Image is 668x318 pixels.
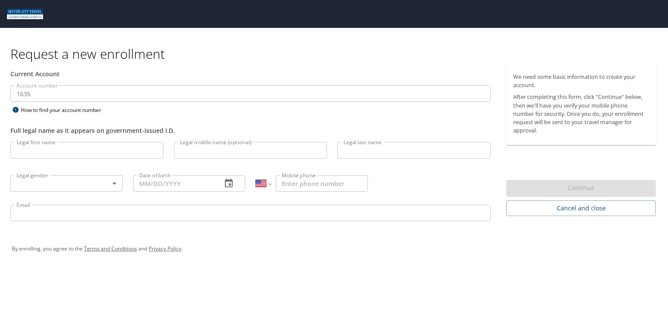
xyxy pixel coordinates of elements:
[513,93,649,135] p: After completing this form, click "Continue" below, then we'll have you verify your mobile phone ...
[10,69,491,78] div: Current Account
[10,45,663,62] h1: Request a new enrollment
[149,245,181,252] a: Privacy Policy
[276,175,368,192] input: Enter phone number
[7,9,43,19] img: Motor City logo
[10,126,491,135] div: Full legal name as it appears on government-issued I.D.
[133,175,215,192] input: MM/DD/YYYY
[10,175,123,192] div: ​
[513,203,649,214] span: Cancel and close
[513,73,649,89] p: We need some basic information to create your account.
[84,245,137,252] a: Terms and Conditions
[10,105,119,115] div: How to find your account number
[506,200,656,217] button: Cancel and close
[12,238,656,260] div: By enrolling, you agree to the and .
